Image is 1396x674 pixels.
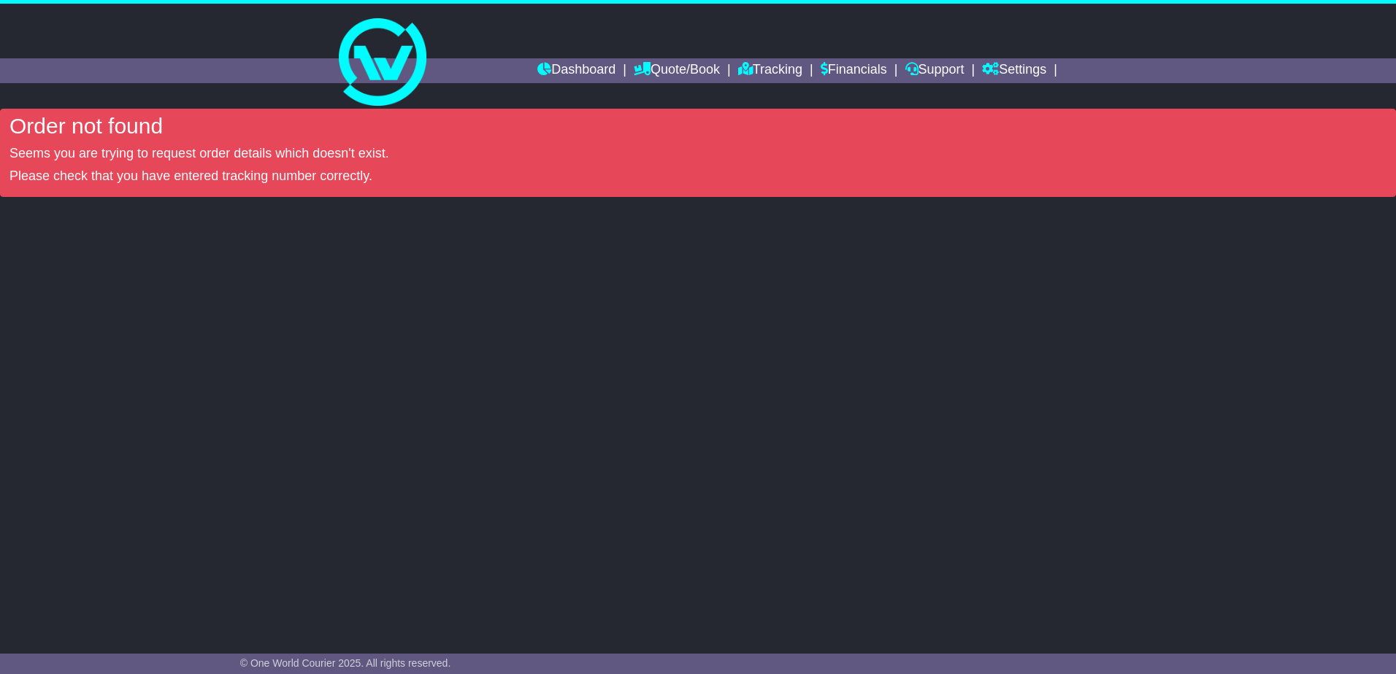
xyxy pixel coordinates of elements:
a: Tracking [738,58,802,83]
a: Dashboard [537,58,615,83]
a: Financials [821,58,887,83]
a: Quote/Book [634,58,720,83]
a: Support [905,58,964,83]
p: Seems you are trying to request order details which doesn't exist. [9,146,1387,162]
p: Please check that you have entered tracking number correctly. [9,168,1387,185]
span: © One World Courier 2025. All rights reserved. [240,657,451,669]
h4: Order not found [9,114,1387,138]
a: Settings [982,58,1046,83]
